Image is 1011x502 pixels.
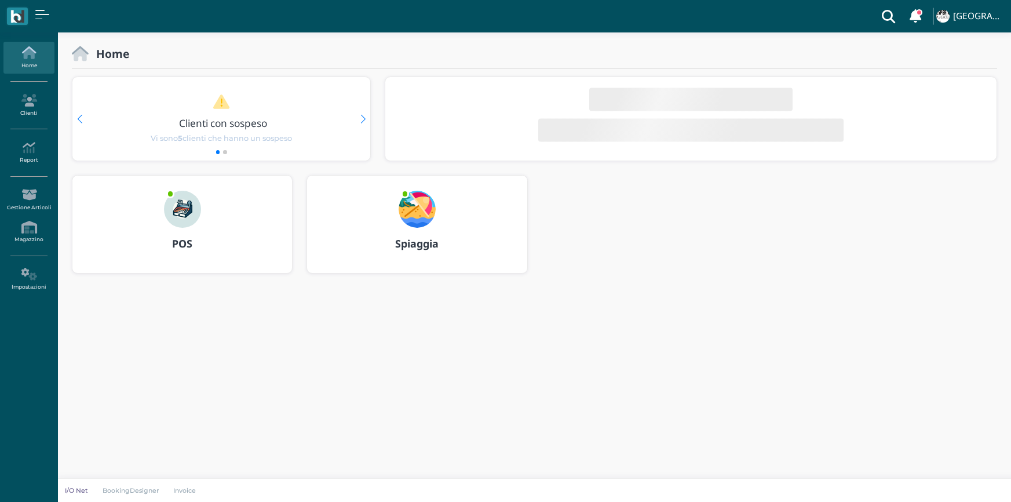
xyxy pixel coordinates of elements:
[94,94,348,144] a: Clienti con sospeso Vi sono5clienti che hanno un sospeso
[77,115,82,123] div: Previous slide
[10,10,24,23] img: logo
[97,118,351,129] h3: Clienti con sospeso
[935,2,1004,30] a: ... [GEOGRAPHIC_DATA]
[151,133,292,144] span: Vi sono clienti che hanno un sospeso
[936,10,949,23] img: ...
[178,134,183,143] b: 5
[3,184,54,216] a: Gestione Articoli
[3,137,54,169] a: Report
[89,48,129,60] h2: Home
[172,237,192,250] b: POS
[306,175,527,288] a: ... Spiaggia
[399,191,436,228] img: ...
[164,191,201,228] img: ...
[72,175,293,288] a: ... POS
[72,77,370,161] div: 1 / 2
[929,466,1001,492] iframe: Help widget launcher
[3,216,54,248] a: Magazzino
[3,263,54,295] a: Impostazioni
[3,89,54,121] a: Clienti
[360,115,366,123] div: Next slide
[3,42,54,74] a: Home
[395,237,439,250] b: Spiaggia
[953,12,1004,21] h4: [GEOGRAPHIC_DATA]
